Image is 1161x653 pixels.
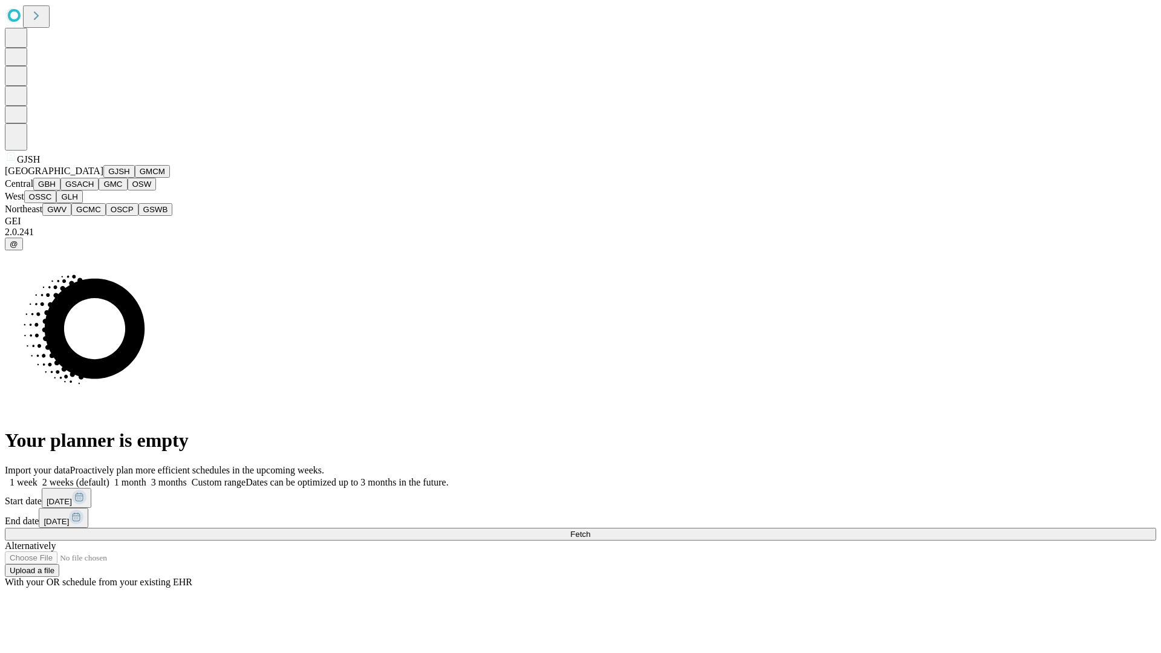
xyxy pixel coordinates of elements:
[42,488,91,508] button: [DATE]
[5,508,1156,528] div: End date
[5,238,23,250] button: @
[5,465,70,475] span: Import your data
[99,178,127,190] button: GMC
[5,528,1156,541] button: Fetch
[56,190,82,203] button: GLH
[151,477,187,487] span: 3 months
[5,178,33,189] span: Central
[103,165,135,178] button: GJSH
[24,190,57,203] button: OSSC
[114,477,146,487] span: 1 month
[10,239,18,249] span: @
[246,477,448,487] span: Dates can be optimized up to 3 months in the future.
[138,203,173,216] button: GSWB
[17,154,40,164] span: GJSH
[570,530,590,539] span: Fetch
[70,465,324,475] span: Proactively plan more efficient schedules in the upcoming weeks.
[192,477,246,487] span: Custom range
[5,166,103,176] span: [GEOGRAPHIC_DATA]
[5,191,24,201] span: West
[5,541,56,551] span: Alternatively
[5,564,59,577] button: Upload a file
[5,429,1156,452] h1: Your planner is empty
[71,203,106,216] button: GCMC
[47,497,72,506] span: [DATE]
[33,178,60,190] button: GBH
[42,203,71,216] button: GWV
[60,178,99,190] button: GSACH
[106,203,138,216] button: OSCP
[135,165,170,178] button: GMCM
[42,477,109,487] span: 2 weeks (default)
[39,508,88,528] button: [DATE]
[5,577,192,587] span: With your OR schedule from your existing EHR
[128,178,157,190] button: OSW
[10,477,37,487] span: 1 week
[44,517,69,526] span: [DATE]
[5,488,1156,508] div: Start date
[5,216,1156,227] div: GEI
[5,204,42,214] span: Northeast
[5,227,1156,238] div: 2.0.241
